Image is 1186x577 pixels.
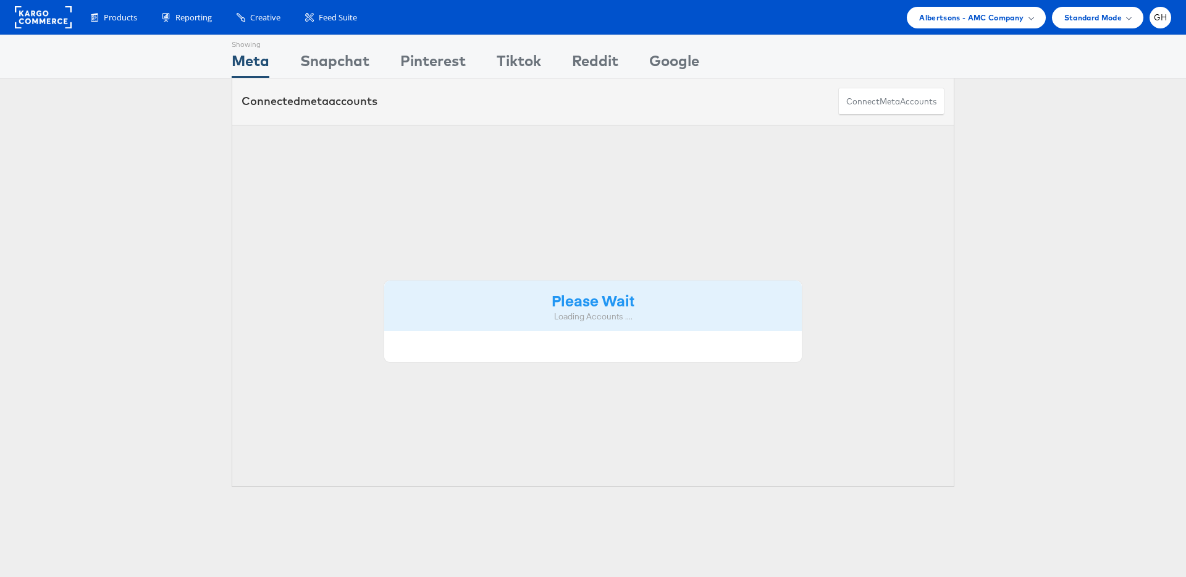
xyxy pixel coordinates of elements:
[919,11,1024,24] span: Albertsons - AMC Company
[572,50,618,78] div: Reddit
[497,50,541,78] div: Tiktok
[242,93,377,109] div: Connected accounts
[104,12,137,23] span: Products
[400,50,466,78] div: Pinterest
[1064,11,1122,24] span: Standard Mode
[319,12,357,23] span: Feed Suite
[880,96,900,107] span: meta
[232,50,269,78] div: Meta
[175,12,212,23] span: Reporting
[232,35,269,50] div: Showing
[250,12,280,23] span: Creative
[1154,14,1167,22] span: GH
[838,88,944,116] button: ConnectmetaAccounts
[300,94,329,108] span: meta
[649,50,699,78] div: Google
[300,50,369,78] div: Snapchat
[393,311,793,322] div: Loading Accounts ....
[552,290,634,310] strong: Please Wait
